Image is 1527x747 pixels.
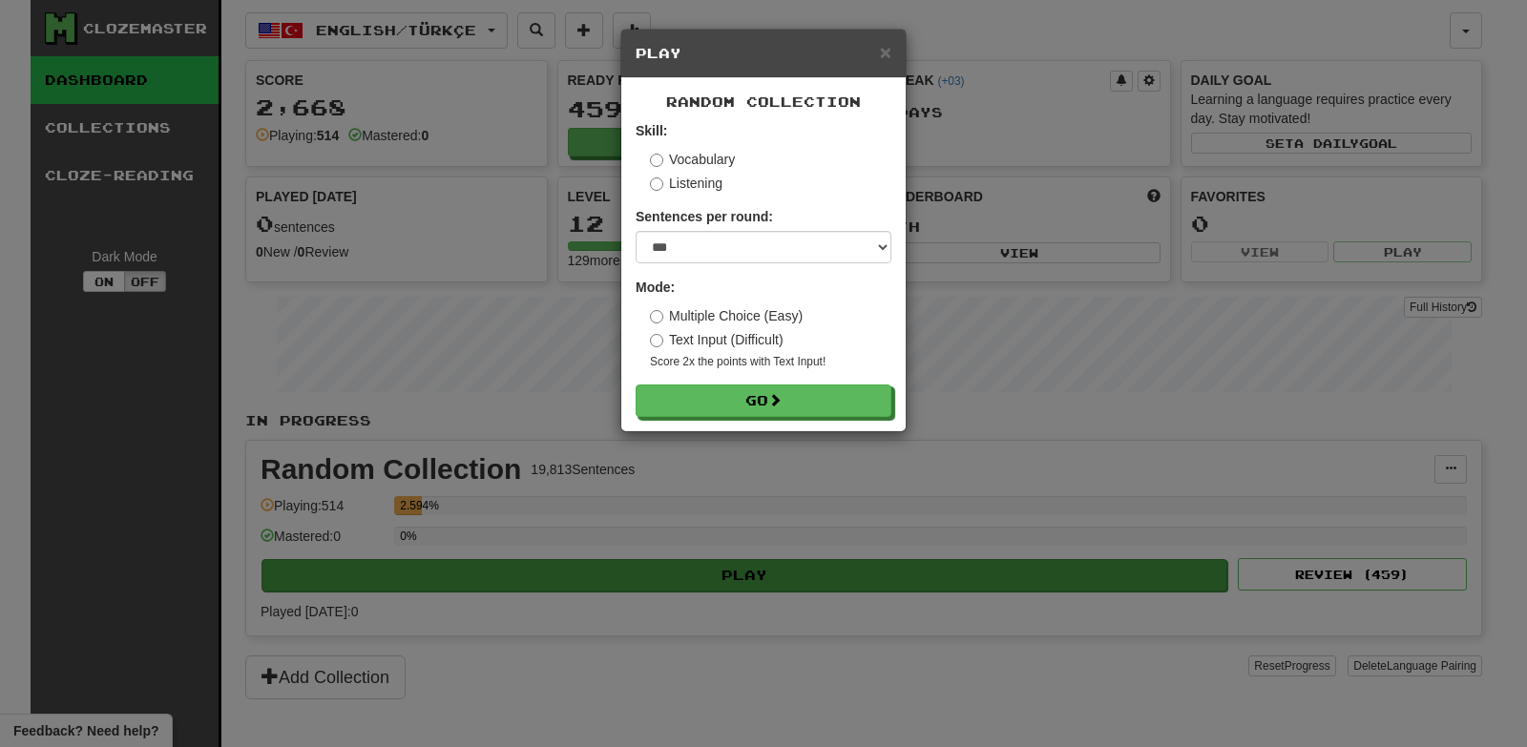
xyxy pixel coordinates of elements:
[636,384,891,417] button: Go
[650,334,663,347] input: Text Input (Difficult)
[650,177,663,191] input: Listening
[666,93,861,110] span: Random Collection
[636,280,675,295] strong: Mode:
[636,44,891,63] h5: Play
[636,207,773,226] label: Sentences per round:
[650,354,891,370] small: Score 2x the points with Text Input !
[650,174,722,193] label: Listening
[636,123,667,138] strong: Skill:
[650,330,784,349] label: Text Input (Difficult)
[650,150,735,169] label: Vocabulary
[880,42,891,62] button: Close
[650,154,663,167] input: Vocabulary
[650,306,803,325] label: Multiple Choice (Easy)
[880,41,891,63] span: ×
[650,310,663,323] input: Multiple Choice (Easy)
